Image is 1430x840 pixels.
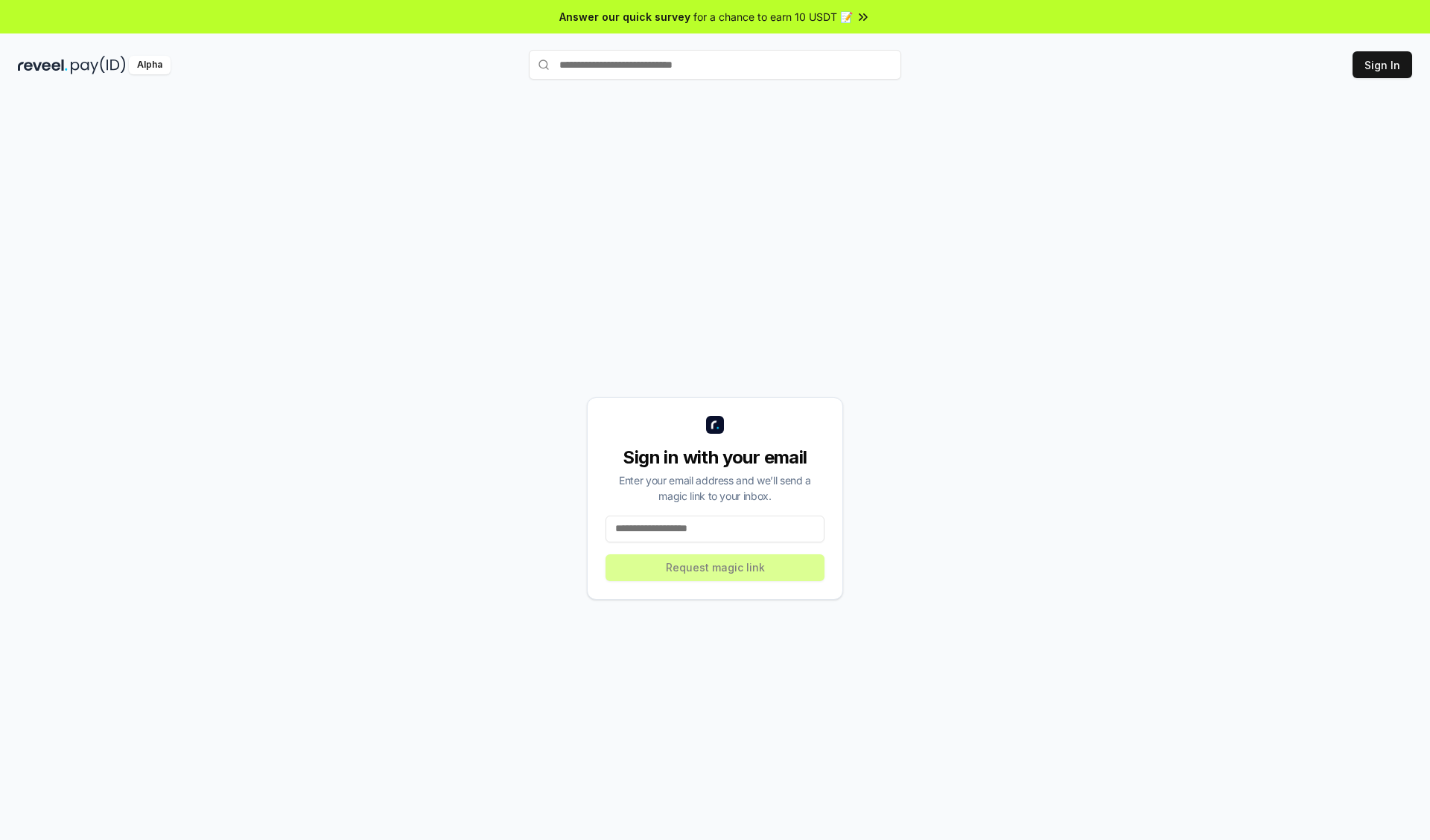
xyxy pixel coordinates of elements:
img: pay_id [71,56,126,74]
img: reveel_dark [18,56,68,74]
img: logo_small [706,416,724,434]
div: Enter your email address and we’ll send a magic link to your inbox. [606,472,824,504]
div: Sign in with your email [606,446,824,469]
span: for a chance to earn 10 USDT 📝 [693,9,853,25]
button: Sign In [1353,51,1412,78]
span: Answer our quick survey [559,9,690,25]
div: Alpha [129,56,171,74]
